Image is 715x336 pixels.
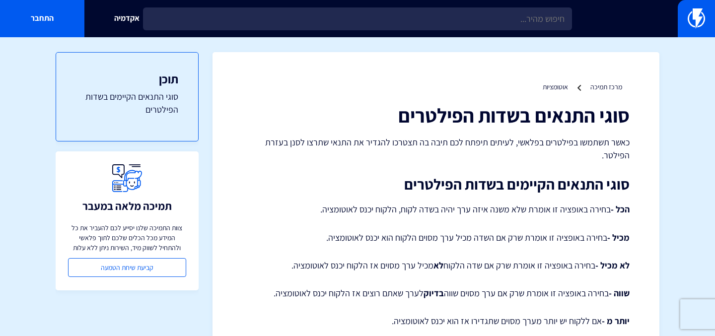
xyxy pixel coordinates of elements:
[242,259,630,272] p: בחירה באופציה זו אומרת שרק אם שדה הלקוח מכיל ערך מסוים אז הלקוח יכנס לאוטומציה.
[433,260,443,271] strong: לא
[76,72,178,85] h3: תוכן
[543,82,568,91] a: אוטומציות
[242,287,630,300] p: בחירה באופציה זו אומרת שרק אם ערך מסוים שווה לערך שאתם רוצים אז הלקוח יכנס לאוטומציה.
[609,287,630,299] strong: שווה -
[143,7,572,30] input: חיפוש מהיר...
[242,315,630,328] p: אם ללקוח יש יותר מערך מסוים שתגדירו אז הוא יכנס לאוטומציה.
[602,315,630,327] strong: יותר מ -
[590,82,622,91] a: מרכז תמיכה
[82,200,172,212] h3: תמיכה מלאה במעבר
[607,232,630,243] strong: מכיל -
[242,104,630,126] h1: סוגי התנאים בשדות הפילטרים
[68,223,186,253] p: צוות התמיכה שלנו יסייע לכם להעביר את כל המידע מכל הכלים שלכם לתוך פלאשי ולהתחיל לשווק מיד, השירות...
[595,260,630,271] strong: לא מכיל -
[76,90,178,116] a: סוגי התנאים הקיימים בשדות הפילטרים
[611,203,630,215] strong: הכל -
[242,136,630,161] p: כאשר תשתמשו בפילטרים בפלאשי, לעיתים תיפתח לכם תיבה בה תצטרכו להגדיר את התנאי שתרצו לסנן בעזרת הפי...
[68,258,186,277] a: קביעת שיחת הטמעה
[242,231,630,244] p: בחירה באופציה זו אומרת שרק אם השדה מכיל ערך מסוים הלקוח הוא יכנס לאוטומציה.
[424,287,444,299] strong: בדיוק
[242,202,630,216] p: בחירה באופציה זו אומרת שלא משנה איזה ערך יהיה בשדה לקוח, הלקוח יכנס לאוטומציה.
[242,176,630,193] h2: סוגי התנאים הקיימים בשדות הפילטרים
